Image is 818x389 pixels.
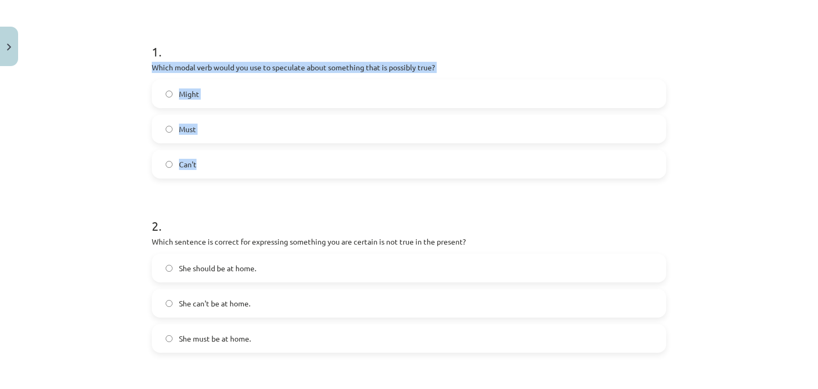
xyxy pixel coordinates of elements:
[166,126,173,133] input: Must
[152,200,666,233] h1: 2 .
[166,300,173,307] input: She can't be at home.
[166,161,173,168] input: Can't
[7,44,11,51] img: icon-close-lesson-0947bae3869378f0d4975bcd49f059093ad1ed9edebbc8119c70593378902aed.svg
[179,124,196,135] span: Must
[179,88,199,100] span: Might
[152,62,666,73] p: Which modal verb would you use to speculate about something that is possibly true?
[152,26,666,59] h1: 1 .
[179,159,197,170] span: Can't
[179,298,250,309] span: She can't be at home.
[166,265,173,272] input: She should be at home.
[166,91,173,98] input: Might
[166,335,173,342] input: She must be at home.
[179,263,256,274] span: She should be at home.
[179,333,251,344] span: She must be at home.
[152,236,666,247] p: Which sentence is correct for expressing something you are certain is not true in the present?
